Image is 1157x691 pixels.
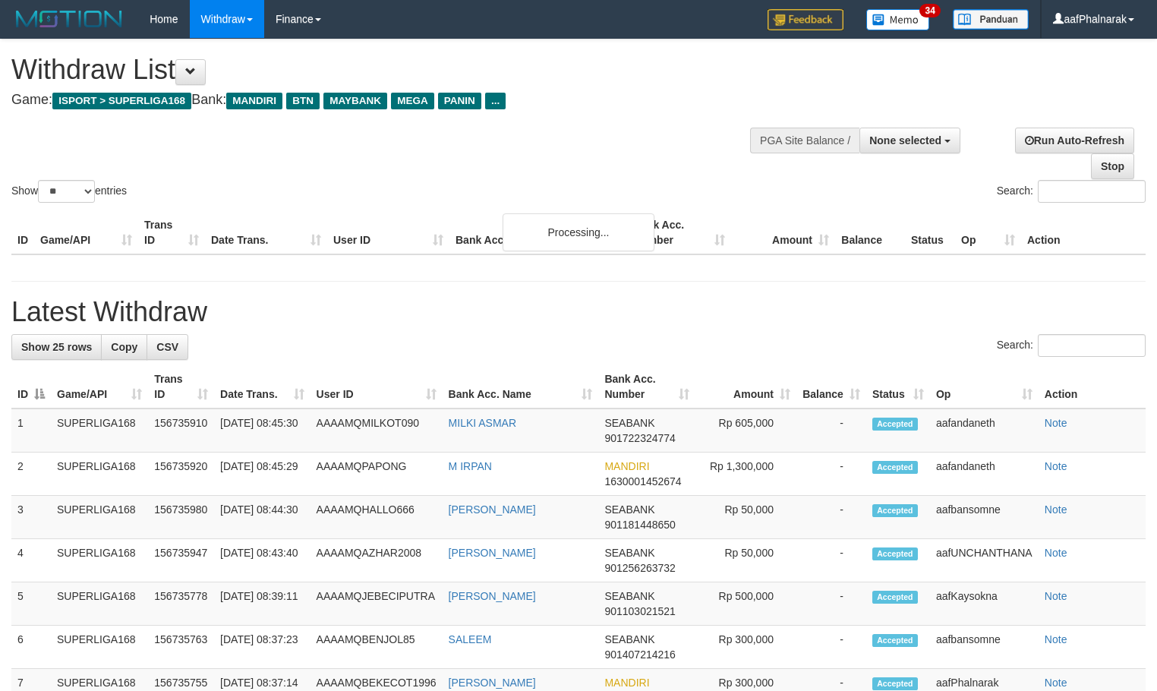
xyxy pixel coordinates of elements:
[11,93,756,108] h4: Game: Bank:
[148,365,214,409] th: Trans ID: activate to sort column ascending
[214,539,311,582] td: [DATE] 08:43:40
[604,432,675,444] span: Copy 901722324774 to clipboard
[1038,334,1146,357] input: Search:
[835,211,905,254] th: Balance
[905,211,955,254] th: Status
[1045,417,1067,429] a: Note
[872,461,918,474] span: Accepted
[1045,590,1067,602] a: Note
[930,365,1039,409] th: Op: activate to sort column ascending
[485,93,506,109] span: ...
[768,9,843,30] img: Feedback.jpg
[859,128,960,153] button: None selected
[1045,633,1067,645] a: Note
[1091,153,1134,179] a: Stop
[1021,211,1146,254] th: Action
[11,539,51,582] td: 4
[311,453,443,496] td: AAAAMQPAPONG
[1045,460,1067,472] a: Note
[919,4,940,17] span: 34
[872,634,918,647] span: Accepted
[955,211,1021,254] th: Op
[930,409,1039,453] td: aafandaneth
[604,519,675,531] span: Copy 901181448650 to clipboard
[503,213,654,251] div: Processing...
[598,365,695,409] th: Bank Acc. Number: activate to sort column ascending
[11,409,51,453] td: 1
[449,547,536,559] a: [PERSON_NAME]
[604,648,675,661] span: Copy 901407214216 to clipboard
[750,128,859,153] div: PGA Site Balance /
[391,93,434,109] span: MEGA
[796,365,866,409] th: Balance: activate to sort column ascending
[323,93,387,109] span: MAYBANK
[214,453,311,496] td: [DATE] 08:45:29
[695,539,796,582] td: Rp 50,000
[148,626,214,669] td: 156735763
[953,9,1029,30] img: panduan.png
[226,93,282,109] span: MANDIRI
[1039,365,1146,409] th: Action
[872,547,918,560] span: Accepted
[148,539,214,582] td: 156735947
[138,211,205,254] th: Trans ID
[866,365,930,409] th: Status: activate to sort column ascending
[205,211,327,254] th: Date Trans.
[311,582,443,626] td: AAAAMQJEBECIPUTRA
[51,582,148,626] td: SUPERLIGA168
[148,453,214,496] td: 156735920
[11,55,756,85] h1: Withdraw List
[449,677,536,689] a: [PERSON_NAME]
[286,93,320,109] span: BTN
[796,582,866,626] td: -
[111,341,137,353] span: Copy
[866,9,930,30] img: Button%20Memo.svg
[872,504,918,517] span: Accepted
[872,591,918,604] span: Accepted
[1038,180,1146,203] input: Search:
[604,547,654,559] span: SEABANK
[930,453,1039,496] td: aafandaneth
[796,626,866,669] td: -
[443,365,599,409] th: Bank Acc. Name: activate to sort column ascending
[101,334,147,360] a: Copy
[38,180,95,203] select: Showentries
[1045,547,1067,559] a: Note
[148,496,214,539] td: 156735980
[604,677,649,689] span: MANDIRI
[695,582,796,626] td: Rp 500,000
[930,496,1039,539] td: aafbansomne
[796,409,866,453] td: -
[449,633,492,645] a: SALEEM
[148,409,214,453] td: 156735910
[1045,677,1067,689] a: Note
[695,453,796,496] td: Rp 1,300,000
[311,365,443,409] th: User ID: activate to sort column ascending
[796,496,866,539] td: -
[214,409,311,453] td: [DATE] 08:45:30
[930,626,1039,669] td: aafbansomne
[11,365,51,409] th: ID: activate to sort column descending
[51,365,148,409] th: Game/API: activate to sort column ascending
[1045,503,1067,516] a: Note
[311,496,443,539] td: AAAAMQHALLO666
[604,475,681,487] span: Copy 1630001452674 to clipboard
[997,334,1146,357] label: Search:
[604,460,649,472] span: MANDIRI
[11,496,51,539] td: 3
[214,626,311,669] td: [DATE] 08:37:23
[604,417,654,429] span: SEABANK
[997,180,1146,203] label: Search:
[11,211,34,254] th: ID
[311,539,443,582] td: AAAAMQAZHAR2008
[311,409,443,453] td: AAAAMQMILKOT090
[604,590,654,602] span: SEABANK
[51,409,148,453] td: SUPERLIGA168
[438,93,481,109] span: PANIN
[1015,128,1134,153] a: Run Auto-Refresh
[695,626,796,669] td: Rp 300,000
[872,677,918,690] span: Accepted
[327,211,449,254] th: User ID
[731,211,835,254] th: Amount
[51,539,148,582] td: SUPERLIGA168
